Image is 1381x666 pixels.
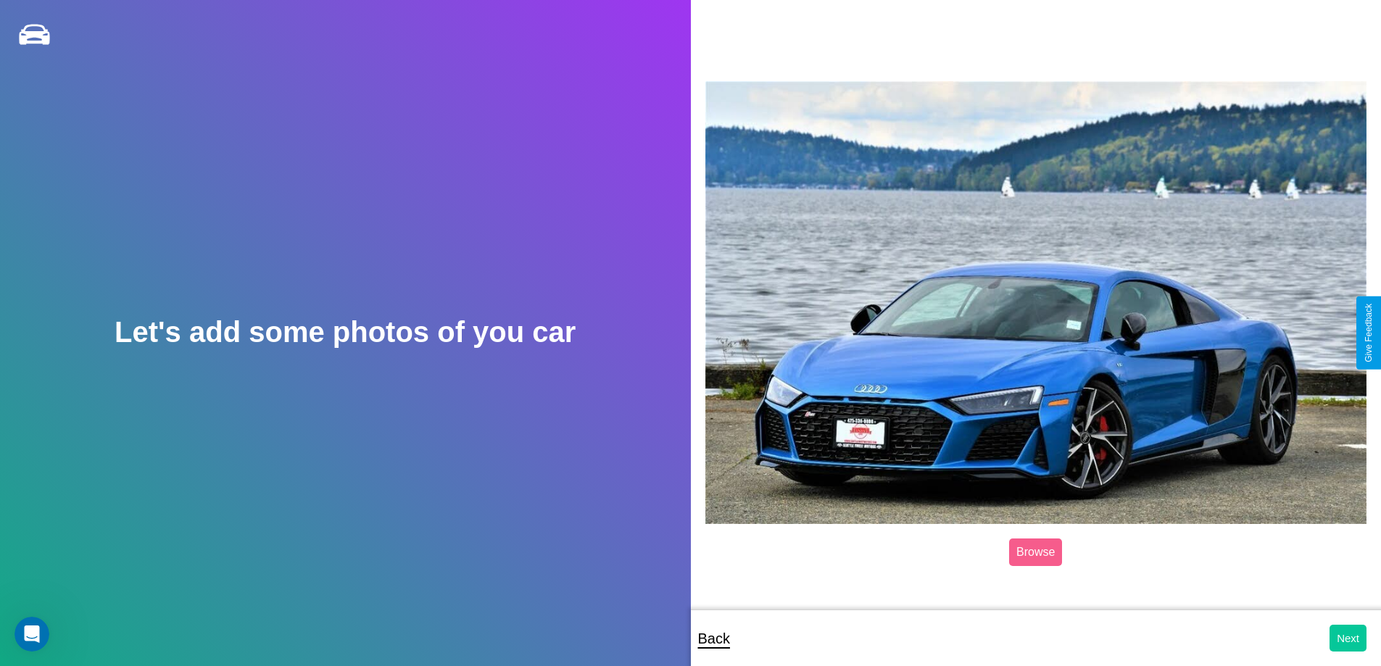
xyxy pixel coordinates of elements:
button: Next [1330,625,1367,652]
img: posted [705,81,1367,525]
h2: Let's add some photos of you car [115,316,576,349]
p: Back [698,625,730,652]
iframe: Intercom live chat [14,617,49,652]
label: Browse [1009,538,1062,566]
div: Give Feedback [1364,304,1374,362]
